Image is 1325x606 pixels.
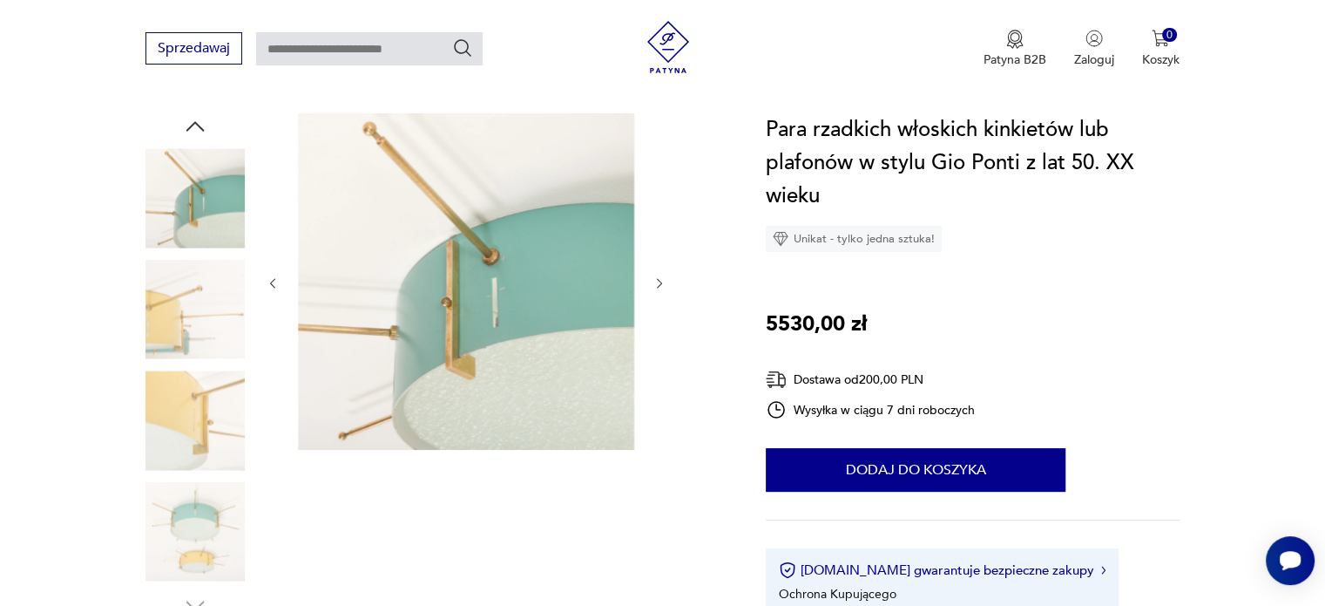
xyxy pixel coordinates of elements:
button: Sprzedawaj [145,32,242,65]
li: Ochrona Kupującego [779,586,896,603]
img: Zdjęcie produktu Para rzadkich włoskich kinkietów lub plafonów w stylu Gio Ponti z lat 50. XX wieku [145,260,245,359]
img: Ikona medalu [1006,30,1024,49]
div: Dostawa od 200,00 PLN [766,369,975,391]
img: Ikona certyfikatu [779,562,796,579]
button: 0Koszyk [1142,30,1180,68]
button: Dodaj do koszyka [766,448,1065,492]
img: Ikona koszyka [1152,30,1169,47]
p: Zaloguj [1074,51,1114,68]
button: Szukaj [452,37,473,58]
div: Unikat - tylko jedna sztuka! [766,226,942,252]
img: Zdjęcie produktu Para rzadkich włoskich kinkietów lub plafonów w stylu Gio Ponti z lat 50. XX wieku [145,371,245,470]
img: Ikona strzałki w prawo [1101,566,1106,575]
img: Ikona diamentu [773,231,788,247]
img: Patyna - sklep z meblami i dekoracjami vintage [642,21,694,73]
a: Ikona medaluPatyna B2B [984,30,1046,68]
img: Ikona dostawy [766,369,787,391]
img: Zdjęcie produktu Para rzadkich włoskich kinkietów lub plafonów w stylu Gio Ponti z lat 50. XX wieku [145,482,245,582]
button: Zaloguj [1074,30,1114,68]
div: Wysyłka w ciągu 7 dni roboczych [766,399,975,420]
p: Koszyk [1142,51,1180,68]
button: [DOMAIN_NAME] gwarantuje bezpieczne zakupy [779,562,1105,579]
div: 0 [1162,28,1177,43]
h1: Para rzadkich włoskich kinkietów lub plafonów w stylu Gio Ponti z lat 50. XX wieku [766,113,1180,213]
button: Patyna B2B [984,30,1046,68]
img: Zdjęcie produktu Para rzadkich włoskich kinkietów lub plafonów w stylu Gio Ponti z lat 50. XX wieku [298,113,634,450]
img: Zdjęcie produktu Para rzadkich włoskich kinkietów lub plafonów w stylu Gio Ponti z lat 50. XX wieku [145,148,245,248]
img: Ikonka użytkownika [1085,30,1103,47]
p: 5530,00 zł [766,308,867,341]
iframe: Smartsupp widget button [1266,536,1315,585]
p: Patyna B2B [984,51,1046,68]
a: Sprzedawaj [145,44,242,56]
